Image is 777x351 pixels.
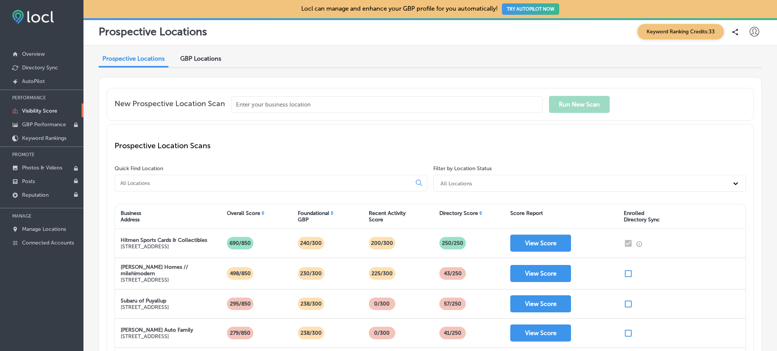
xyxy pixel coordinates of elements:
p: 690/850 [226,237,254,249]
div: Score Report [510,210,543,216]
p: 43 /250 [441,267,465,280]
label: Quick Find Location [115,165,163,172]
p: 41 /250 [441,327,464,339]
p: Overview [22,51,45,57]
p: [STREET_ADDRESS] [121,304,169,310]
div: Directory Score [439,210,478,216]
p: Photos & Videos [22,165,62,171]
div: Overall Score [227,210,260,216]
p: Posts [22,178,35,185]
label: Filter by Location Status [433,165,492,172]
p: Visibility Score [22,108,57,114]
p: AutoPilot [22,78,45,85]
button: View Score [510,295,571,312]
strong: Hitmen Sports Cards & Collectibles [121,237,207,243]
p: 0/300 [371,327,393,339]
p: Keyword Rankings [22,135,66,141]
p: Directory Sync [22,64,58,71]
p: GBP Performance [22,121,66,128]
p: Connected Accounts [22,240,74,246]
p: New Prospective Location Scan [115,99,225,113]
div: Enrolled Directory Sync [624,210,660,223]
p: 200/300 [368,237,396,249]
p: 250 /250 [439,237,466,249]
input: All Locations [120,180,410,186]
p: 295/850 [227,298,254,310]
button: View Score [510,324,571,342]
button: TRY AUTOPILOT NOW [502,3,559,15]
p: 57 /250 [441,298,464,310]
p: Manage Locations [22,226,66,232]
div: Recent Activity Score [369,210,406,223]
p: 498/850 [227,267,254,280]
span: Keyword Ranking Credits: 33 [637,24,724,39]
p: 240/300 [297,237,325,249]
div: Business Address [121,210,141,223]
span: Prospective Locations [102,55,165,62]
p: 230/300 [297,267,325,280]
p: [STREET_ADDRESS] [121,277,215,283]
p: 238/300 [297,327,325,339]
p: Prospective Locations [99,25,207,38]
button: View Score [510,265,571,282]
div: Foundational GBP [298,210,329,223]
span: GBP Locations [180,55,221,62]
div: All Locations [440,180,472,186]
p: 0/300 [371,298,393,310]
strong: Subaru of Puyallup [121,298,166,304]
p: 279/850 [227,327,253,339]
p: [STREET_ADDRESS] [121,243,207,250]
strong: [PERSON_NAME] Homes // milehimodern [121,264,188,277]
input: Enter your business location [231,96,543,113]
p: 238/300 [297,298,325,310]
p: [STREET_ADDRESS] [121,333,193,340]
button: View Score [510,235,571,252]
p: Reputation [22,192,49,198]
p: 225/300 [368,267,396,280]
button: Run New Scan [549,96,610,113]
p: Prospective Location Scans [115,141,746,150]
img: fda3e92497d09a02dc62c9cd864e3231.png [12,10,54,24]
strong: [PERSON_NAME] Auto Family [121,327,193,333]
